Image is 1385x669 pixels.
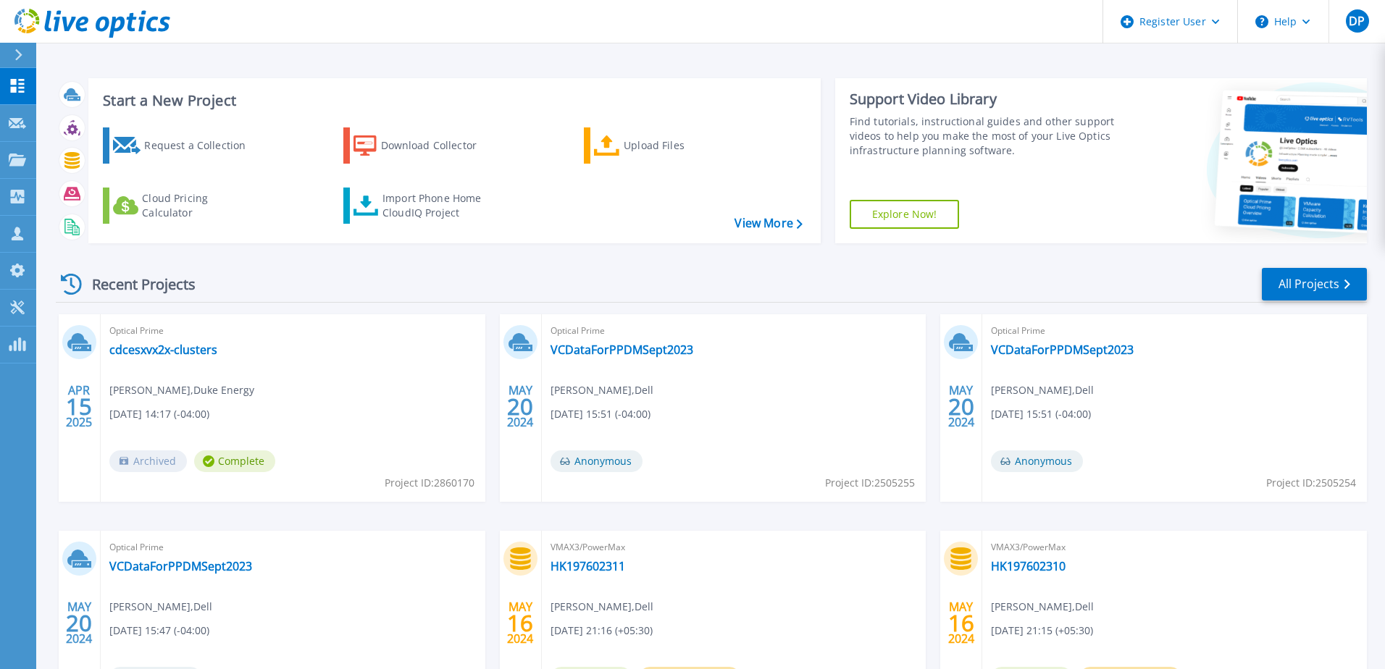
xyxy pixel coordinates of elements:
[850,114,1121,158] div: Find tutorials, instructional guides and other support videos to help you make the most of your L...
[66,617,92,629] span: 20
[735,216,802,230] a: View More
[109,539,477,555] span: Optical Prime
[109,406,209,422] span: [DATE] 14:17 (-04:00)
[991,599,1094,615] span: [PERSON_NAME] , Dell
[991,342,1134,357] a: VCDataForPPDMSept2023
[551,450,643,472] span: Anonymous
[624,131,740,160] div: Upload Files
[551,406,650,422] span: [DATE] 15:51 (-04:00)
[948,617,974,629] span: 16
[109,599,212,615] span: [PERSON_NAME] , Dell
[1349,15,1365,27] span: DP
[103,127,264,164] a: Request a Collection
[991,623,1093,639] span: [DATE] 21:15 (+05:30)
[109,342,217,357] a: cdcesxvx2x-clusters
[991,406,1091,422] span: [DATE] 15:51 (-04:00)
[551,382,653,398] span: [PERSON_NAME] , Dell
[551,599,653,615] span: [PERSON_NAME] , Dell
[56,266,215,302] div: Recent Projects
[506,597,534,649] div: MAY 2024
[584,127,745,164] a: Upload Files
[65,380,93,433] div: APR 2025
[991,559,1066,573] a: HK197602310
[991,450,1083,472] span: Anonymous
[991,382,1094,398] span: [PERSON_NAME] , Dell
[551,323,918,339] span: Optical Prime
[109,450,187,472] span: Archived
[382,191,495,220] div: Import Phone Home CloudIQ Project
[947,380,975,433] div: MAY 2024
[103,93,802,109] h3: Start a New Project
[109,323,477,339] span: Optical Prime
[194,450,275,472] span: Complete
[551,342,693,357] a: VCDataForPPDMSept2023
[65,597,93,649] div: MAY 2024
[1262,268,1367,300] a: All Projects
[144,131,260,160] div: Request a Collection
[551,559,625,573] a: HK197602311
[109,382,254,398] span: [PERSON_NAME] , Duke Energy
[506,380,534,433] div: MAY 2024
[385,475,474,491] span: Project ID: 2860170
[507,617,533,629] span: 16
[343,127,505,164] a: Download Collector
[850,90,1121,109] div: Support Video Library
[1266,475,1356,491] span: Project ID: 2505254
[551,539,918,555] span: VMAX3/PowerMax
[991,539,1358,555] span: VMAX3/PowerMax
[142,191,258,220] div: Cloud Pricing Calculator
[948,400,974,413] span: 20
[551,623,653,639] span: [DATE] 21:16 (+05:30)
[381,131,497,160] div: Download Collector
[825,475,915,491] span: Project ID: 2505255
[109,559,252,573] a: VCDataForPPDMSept2023
[109,623,209,639] span: [DATE] 15:47 (-04:00)
[947,597,975,649] div: MAY 2024
[507,400,533,413] span: 20
[103,188,264,224] a: Cloud Pricing Calculator
[850,200,960,229] a: Explore Now!
[991,323,1358,339] span: Optical Prime
[66,400,92,413] span: 15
